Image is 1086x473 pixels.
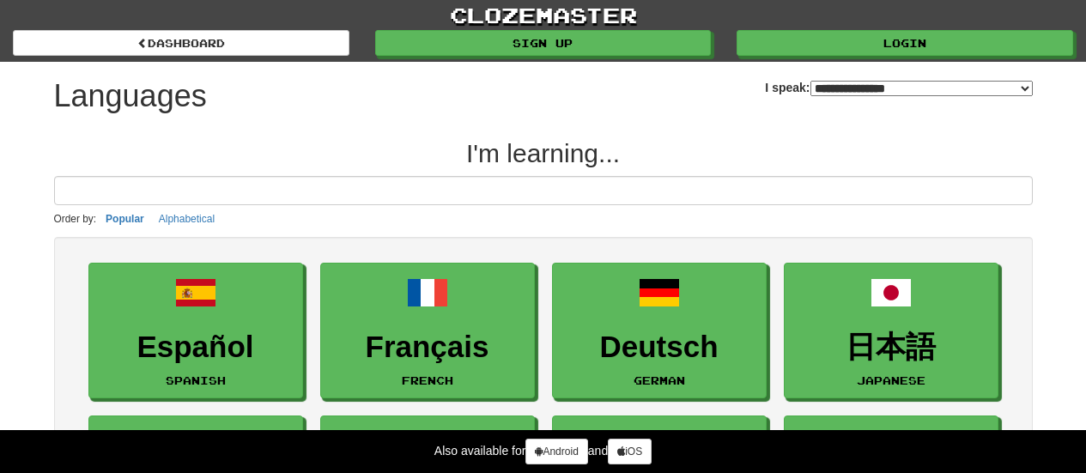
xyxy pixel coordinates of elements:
[54,79,207,113] h1: Languages
[13,30,349,56] a: dashboard
[525,439,587,464] a: Android
[608,439,652,464] a: iOS
[375,30,712,56] a: Sign up
[857,374,925,386] small: Japanese
[54,213,97,225] small: Order by:
[166,374,226,386] small: Spanish
[88,263,303,399] a: EspañolSpanish
[154,209,220,228] button: Alphabetical
[784,263,998,399] a: 日本語Japanese
[765,79,1032,96] label: I speak:
[810,81,1033,96] select: I speak:
[100,209,149,228] button: Popular
[552,263,767,399] a: DeutschGerman
[98,330,294,364] h3: Español
[402,374,453,386] small: French
[737,30,1073,56] a: Login
[54,139,1033,167] h2: I'm learning...
[320,263,535,399] a: FrançaisFrench
[634,374,685,386] small: German
[561,330,757,364] h3: Deutsch
[793,330,989,364] h3: 日本語
[330,330,525,364] h3: Français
